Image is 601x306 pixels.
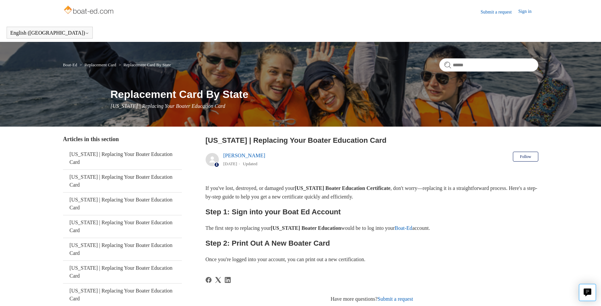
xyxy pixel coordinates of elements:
[225,277,231,283] a: LinkedIn
[10,30,89,36] button: English ([GEOGRAPHIC_DATA])
[206,277,212,283] svg: Share this page on Facebook
[295,185,390,191] strong: [US_STATE] Boater Education Certificate
[223,153,265,158] a: [PERSON_NAME]
[206,135,538,146] h2: Missouri | Replacing Your Boater Education Card
[481,9,518,15] a: Submit a request
[513,152,538,162] button: Follow Article
[206,295,538,303] div: Have more questions?
[271,225,341,231] strong: [US_STATE] Boater Education
[223,161,237,166] time: 05/22/2024, 09:53
[111,103,225,109] span: [US_STATE] | Replacing Your Boater Education Card
[63,238,182,260] a: [US_STATE] | Replacing Your Boater Education Card
[111,86,538,102] h1: Replacement Card By State
[243,161,257,166] li: Updated
[117,62,171,67] li: Replacement Card By State
[84,62,116,67] a: Replacement Card
[579,284,596,301] button: Live chat
[63,4,116,17] img: Boat-Ed Help Center home page
[63,170,182,192] a: [US_STATE] | Replacing Your Boater Education Card
[63,147,182,169] a: [US_STATE] | Replacing Your Boater Education Card
[63,62,77,67] a: Boat-Ed
[63,62,79,67] li: Boat-Ed
[206,184,538,201] p: If you've lost, destroyed, or damaged your , don't worry—replacing it is a straightforward proces...
[206,224,538,232] p: The first step to replacing your would be to log into your account.
[206,277,212,283] a: Facebook
[225,277,231,283] svg: Share this page on LinkedIn
[206,255,538,264] p: Once you're logged into your account, you can print out a new certification.
[63,193,182,215] a: [US_STATE] | Replacing Your Boater Education Card
[206,206,538,218] h2: Step 1: Sign into your Boat Ed Account
[215,277,221,283] a: X Corp
[518,8,538,16] a: Sign in
[206,237,538,249] h2: Step 2: Print Out A New Boater Card
[63,136,119,142] span: Articles in this section
[395,225,412,231] a: Boat-Ed
[63,215,182,238] a: [US_STATE] | Replacing Your Boater Education Card
[215,277,221,283] svg: Share this page on X Corp
[63,284,182,306] a: [US_STATE] | Replacing Your Boater Education Card
[78,62,117,67] li: Replacement Card
[439,58,538,72] input: Search
[63,261,182,283] a: [US_STATE] | Replacing Your Boater Education Card
[123,62,171,67] a: Replacement Card By State
[378,296,413,302] a: Submit a request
